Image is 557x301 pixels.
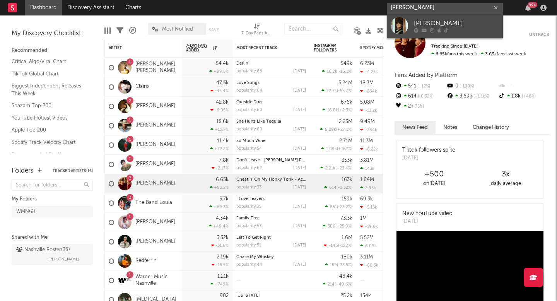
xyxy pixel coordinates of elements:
div: Cheatin' On My Honky Tonk - Acoustic [236,178,306,182]
div: Most Recent Track [236,46,294,50]
a: Left To Get Right [236,236,271,240]
span: -16.1 % [338,70,351,74]
div: +500 [398,170,470,179]
div: 7.8k [219,158,229,163]
a: Warner Music Nashville [135,274,178,287]
div: [DATE] [293,108,306,112]
input: Search for folders... [12,180,93,191]
div: ( ) [325,262,352,267]
span: +2.3 % [339,108,351,113]
div: Love Songs [236,81,306,85]
div: Darlin' [236,62,306,66]
span: 614 [329,186,337,190]
div: [DATE] [402,154,455,162]
div: popularity: 44 [236,263,262,267]
div: ( ) [321,146,352,151]
div: Instagram Followers [314,43,341,53]
div: [PERSON_NAME] [414,19,499,28]
a: Redferrin [135,258,157,264]
a: Clairo [135,84,149,90]
a: [PERSON_NAME] [387,13,503,38]
div: 2.23M [339,119,352,124]
div: 143k [360,166,374,171]
div: Left To Get Right [236,236,306,240]
a: WMN(9) [12,206,93,217]
span: 214 [328,282,335,287]
a: Critical Algo/Viral Chart [12,57,85,66]
div: 163k [342,177,352,182]
div: Family Tree [236,216,306,221]
div: 11.3M [360,139,373,144]
span: +49.6 % [336,282,351,287]
div: My Discovery Checklist [12,29,93,38]
div: Don't Leave - Jolene Remix [236,158,306,162]
span: -128 % [339,244,351,248]
a: Cheatin' On My Honky Tonk - Acoustic [236,178,315,182]
div: A&R Pipeline [129,19,136,42]
div: ( ) [323,224,352,229]
div: Edit Columns [104,19,111,42]
a: Spotify Track Velocity Chart [12,138,85,147]
a: Biggest Independent Releases This Week [12,82,85,97]
div: -31.6 % [211,243,229,248]
div: I Love Leavers [236,197,306,201]
span: 22.7k [326,89,337,93]
button: Notes [436,121,465,134]
button: Tracked Artists(16) [53,169,93,173]
div: [DATE] [293,89,306,93]
div: popularity: 54 [236,147,262,151]
a: Outside Dog [236,100,262,104]
div: popularity: 64 [236,89,262,93]
div: 1.8k [498,91,549,101]
div: [DATE] [293,69,306,74]
a: Nashville Roster(38)[PERSON_NAME] [12,244,93,265]
div: 9.49M [360,119,375,124]
a: TikTok Global Chart [12,70,85,78]
span: 851 [330,205,337,209]
div: 0 [446,81,497,91]
div: 902 [220,293,229,298]
div: Recommended [12,46,93,55]
div: -15.5 % [212,262,229,267]
a: The Band Loula [135,200,172,206]
div: -6.05 % [210,108,229,113]
div: 549k [341,61,352,66]
div: ( ) [320,166,352,171]
div: 25.2k [340,293,352,298]
div: 6.65k [216,177,229,182]
span: -55.7 % [338,89,351,93]
a: Love Songs [236,81,260,85]
div: My Folders [12,195,93,204]
a: So Much Wine [236,139,265,143]
div: on [DATE] [398,179,470,188]
div: Outside Dog [236,100,306,104]
div: 99 + [528,2,537,8]
div: 54.4k [216,61,229,66]
div: 4.34k [216,216,229,221]
div: ( ) [325,204,352,209]
div: 47.3k [216,80,229,86]
div: 2 [395,101,446,111]
span: Fans Added by Platform [395,72,458,78]
span: -146 [329,244,338,248]
div: [DATE] [293,166,306,170]
div: popularity: 51 [236,243,261,248]
a: [PERSON_NAME] [135,161,175,168]
div: +83.2 % [210,185,229,190]
div: ( ) [324,185,352,190]
div: 18.6k [216,119,229,124]
a: [PERSON_NAME] [135,142,175,148]
a: Recommended For You [12,150,85,159]
div: 42.8k [216,100,229,105]
div: 2.71M [339,139,352,144]
span: +48 % [521,94,536,99]
div: ( ) [322,69,352,74]
div: popularity: 35 [236,205,261,209]
div: ( ) [322,108,352,113]
div: WMN ( 9 ) [16,207,35,216]
span: +25.9 % [337,224,351,229]
div: popularity: 33 [236,185,261,190]
a: [PERSON_NAME] [135,219,175,226]
div: +72.2 % [210,146,229,151]
div: ( ) [323,282,352,287]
